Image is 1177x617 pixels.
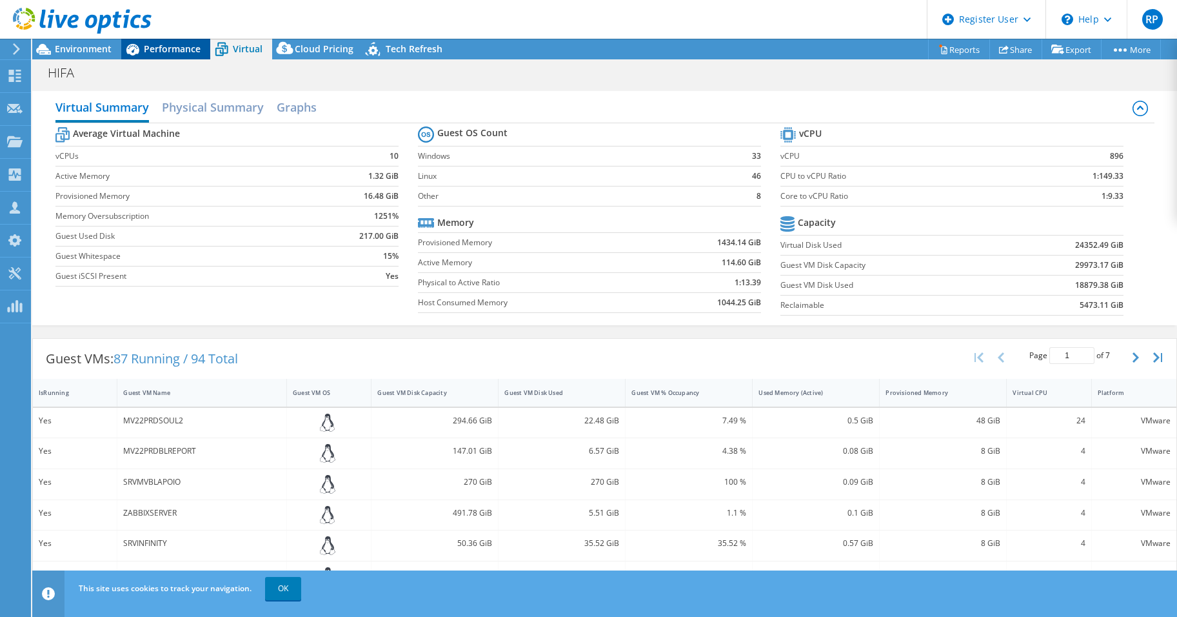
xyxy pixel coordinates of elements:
div: VMware [1098,444,1171,458]
div: 5.51 GiB [504,506,619,520]
a: Export [1042,39,1102,59]
div: Platform [1098,389,1155,397]
div: 4 [1013,444,1085,458]
b: 8 [757,190,761,203]
div: 22.48 GiB [504,414,619,428]
span: Cloud Pricing [295,43,353,55]
div: 35.52 % [631,536,746,551]
a: More [1101,39,1161,59]
label: Physical to Active Ratio [418,276,654,289]
label: vCPUs [55,150,317,163]
div: 4 [1013,506,1085,520]
label: vCPU [780,150,1023,163]
div: Virtual CPU [1013,389,1069,397]
div: Guest VM % Occupancy [631,389,731,397]
span: RP [1142,9,1163,30]
div: 491.78 GiB [377,506,492,520]
h2: Physical Summary [162,94,264,120]
b: Memory [437,216,474,229]
svg: \n [1062,14,1073,25]
div: Guest VM Disk Used [504,389,604,397]
b: 114.60 GiB [722,256,761,269]
div: 7.23 GiB [758,567,873,582]
b: 1044.25 GiB [717,296,761,309]
div: Guest VMs: [33,339,251,379]
div: 0.57 GiB [758,536,873,551]
label: Windows [418,150,730,163]
div: VMware [1098,567,1171,582]
div: MV22PRDBLREPORT [123,444,281,458]
div: 270 GiB [504,475,619,489]
div: SRVINFINITY [123,536,281,551]
label: Memory Oversubscription [55,210,317,223]
label: Reclaimable [780,299,1005,312]
b: 18879.38 GiB [1075,279,1123,292]
span: Performance [144,43,201,55]
b: 217.00 GiB [359,230,399,243]
div: 1.1 % [631,506,746,520]
label: Active Memory [418,256,654,269]
label: Active Memory [55,170,317,183]
b: 1:149.33 [1093,170,1123,183]
b: Average Virtual Machine [73,127,180,140]
b: 29973.17 GiB [1075,259,1123,272]
b: Yes [386,270,399,283]
h1: HIFA [42,66,94,80]
b: 1:9.33 [1102,190,1123,203]
div: 0.08 GiB [758,444,873,458]
div: ZABBIXSERVER [123,506,281,520]
div: 4 [1013,475,1085,489]
b: 1.32 GiB [368,170,399,183]
div: 6.57 GiB [504,444,619,458]
div: SRVMVSOUL2 [123,567,281,582]
span: 87 Running / 94 Total [114,350,238,367]
div: Guest VM Name [123,389,265,397]
div: 0.09 GiB [758,475,873,489]
div: Used Memory (Active) [758,389,858,397]
div: 0.5 GiB [758,414,873,428]
div: VMware [1098,536,1171,551]
label: Guest VM Disk Capacity [780,259,1005,272]
span: Page of [1029,347,1110,364]
b: 15% [383,250,399,263]
div: IsRunning [39,389,95,397]
label: Other [418,190,730,203]
b: 24352.49 GiB [1075,239,1123,252]
div: 4.38 % [631,444,746,458]
div: Yes [39,567,111,582]
span: This site uses cookies to track your navigation. [79,583,252,594]
div: Guest VM Disk Capacity [377,389,477,397]
span: Environment [55,43,112,55]
b: 10 [390,150,399,163]
div: 100 % [631,567,746,582]
div: VMware [1098,475,1171,489]
input: jump to page [1049,347,1094,364]
label: Guest Whitespace [55,250,317,263]
label: Guest VM Disk Used [780,279,1005,292]
div: 17 [1013,567,1085,582]
div: Guest VM OS [293,389,350,397]
b: 896 [1110,150,1123,163]
label: CPU to vCPU Ratio [780,170,1023,183]
b: Guest OS Count [437,126,508,139]
h2: Virtual Summary [55,94,149,123]
b: 33 [752,150,761,163]
label: Provisioned Memory [418,236,654,249]
div: 8 GiB [885,444,1000,458]
div: Yes [39,444,111,458]
div: Yes [39,506,111,520]
div: 270 GiB [377,567,492,582]
span: Virtual [233,43,262,55]
div: 0.1 GiB [758,506,873,520]
a: OK [265,577,301,600]
h2: Graphs [277,94,317,120]
div: 7.49 % [631,414,746,428]
div: 100 % [631,475,746,489]
div: 270 GiB [504,567,619,582]
label: Virtual Disk Used [780,239,1005,252]
b: 5473.11 GiB [1080,299,1123,312]
div: Provisioned Memory [885,389,985,397]
div: Yes [39,536,111,551]
a: Share [989,39,1042,59]
label: Linux [418,170,730,183]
